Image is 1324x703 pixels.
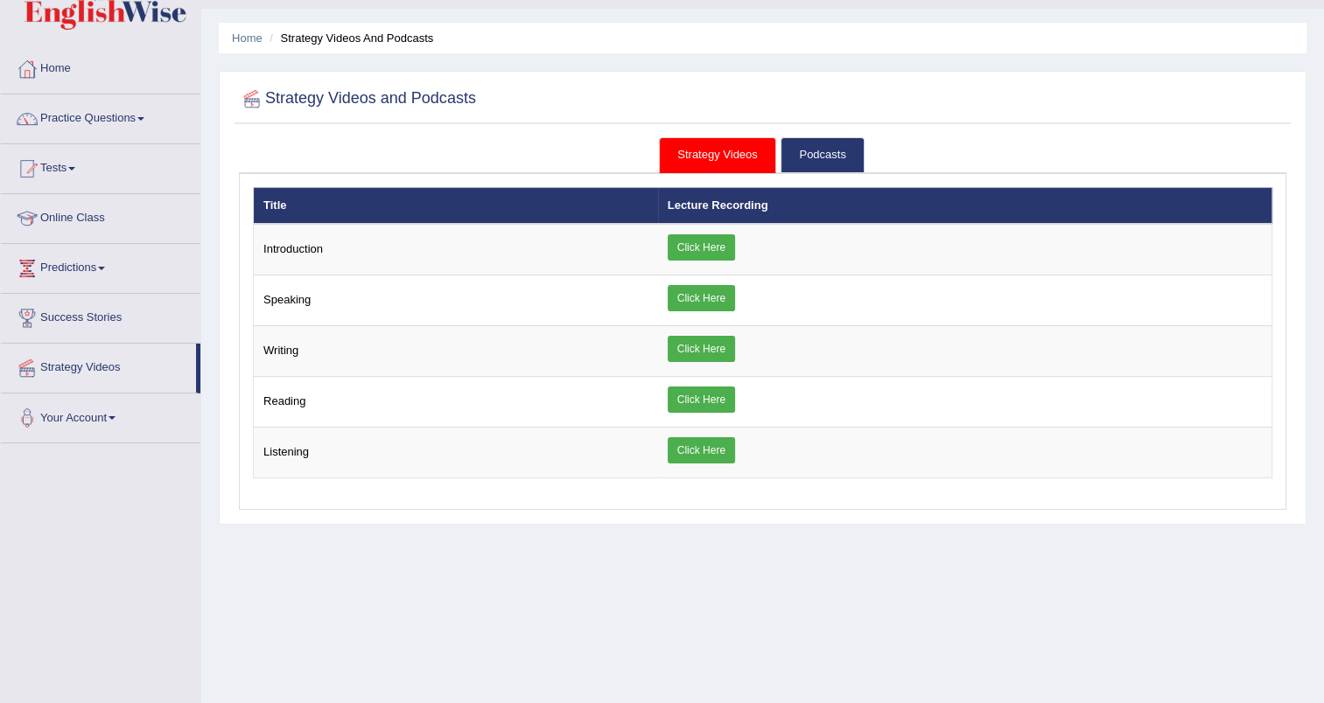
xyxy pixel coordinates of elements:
[1,344,196,387] a: Strategy Videos
[254,275,658,326] td: Speaking
[1,393,200,437] a: Your Account
[1,244,200,288] a: Predictions
[668,234,735,261] a: Click Here
[239,86,476,112] h2: Strategy Videos and Podcasts
[254,428,658,478] td: Listening
[1,45,200,88] a: Home
[1,94,200,138] a: Practice Questions
[668,285,735,311] a: Click Here
[658,187,1272,224] th: Lecture Recording
[781,137,864,173] a: Podcasts
[265,30,433,46] li: Strategy Videos and Podcasts
[254,326,658,377] td: Writing
[254,224,658,275] td: Introduction
[1,194,200,238] a: Online Class
[668,386,735,413] a: Click Here
[232,31,263,45] a: Home
[254,377,658,428] td: Reading
[254,187,658,224] th: Title
[668,437,735,463] a: Click Here
[1,144,200,188] a: Tests
[659,137,776,173] a: Strategy Videos
[1,294,200,338] a: Success Stories
[668,336,735,362] a: Click Here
